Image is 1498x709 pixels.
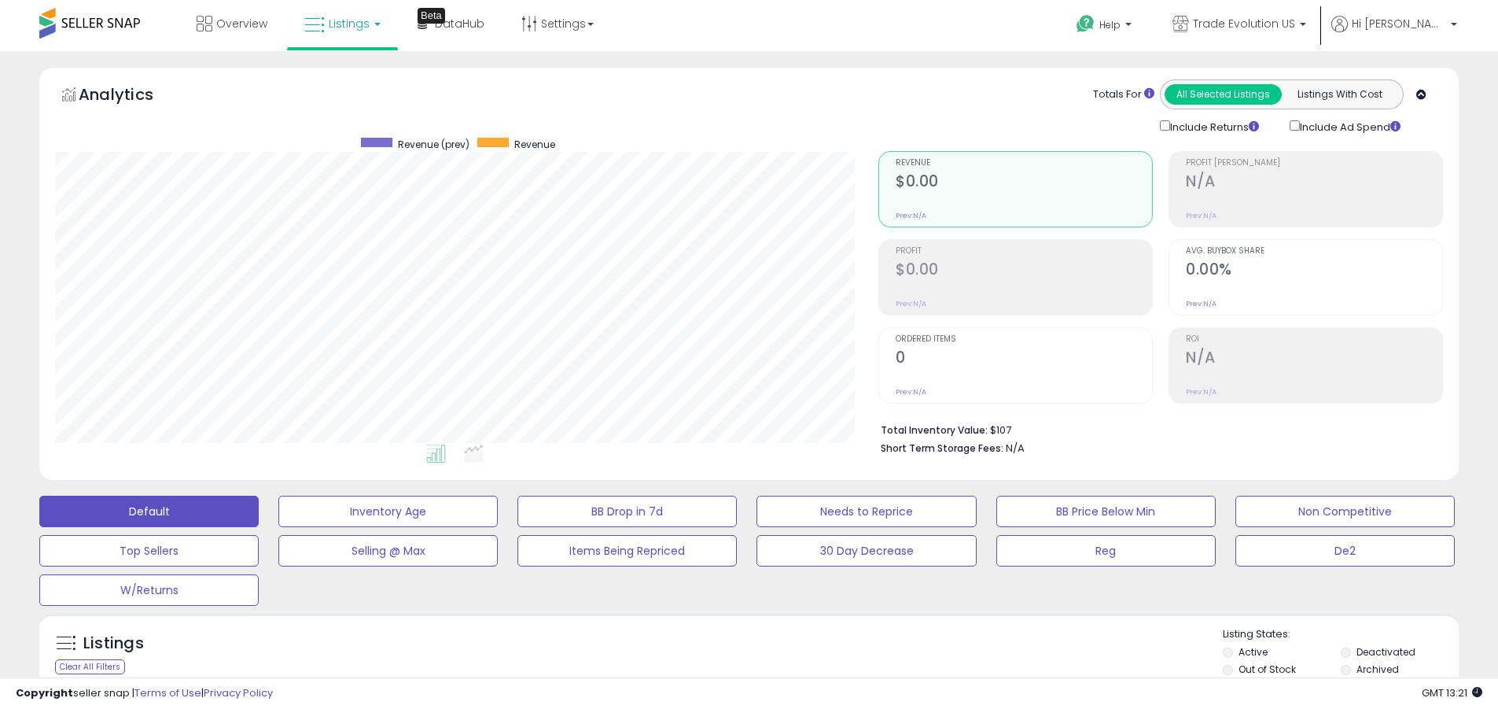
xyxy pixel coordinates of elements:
[756,496,976,527] button: Needs to Reprice
[329,16,370,31] span: Listings
[1076,14,1095,34] i: Get Help
[278,535,498,567] button: Selling @ Max
[1186,247,1442,256] span: Avg. Buybox Share
[896,247,1152,256] span: Profit
[996,496,1216,527] button: BB Price Below Min
[517,496,737,527] button: BB Drop in 7d
[1006,441,1025,456] span: N/A
[16,686,273,701] div: seller snap | |
[1356,663,1399,676] label: Archived
[896,211,926,220] small: Prev: N/A
[204,685,273,700] a: Privacy Policy
[39,535,259,567] button: Top Sellers
[896,260,1152,282] h2: $0.00
[1331,16,1457,51] a: Hi [PERSON_NAME]
[1235,535,1455,567] button: De2
[1186,299,1216,308] small: Prev: N/A
[514,138,555,151] span: Revenue
[1239,645,1268,659] label: Active
[1186,211,1216,220] small: Prev: N/A
[1422,685,1482,700] span: 2025-09-15 13:21 GMT
[881,419,1431,438] li: $107
[896,335,1152,344] span: Ordered Items
[79,83,184,109] h5: Analytics
[1186,335,1442,344] span: ROI
[1099,18,1121,31] span: Help
[83,633,144,655] h5: Listings
[1223,627,1459,642] p: Listing States:
[278,496,498,527] button: Inventory Age
[756,535,976,567] button: 30 Day Decrease
[1356,645,1415,659] label: Deactivated
[881,441,1003,455] b: Short Term Storage Fees:
[896,349,1152,370] h2: 0
[398,138,469,151] span: Revenue (prev)
[1093,87,1154,102] div: Totals For
[1281,84,1398,105] button: Listings With Cost
[896,159,1152,168] span: Revenue
[1239,663,1296,676] label: Out of Stock
[996,535,1216,567] button: Reg
[1186,260,1442,282] h2: 0.00%
[1235,496,1455,527] button: Non Competitive
[1186,159,1442,168] span: Profit [PERSON_NAME]
[881,423,988,437] b: Total Inventory Value:
[896,299,926,308] small: Prev: N/A
[896,172,1152,194] h2: $0.00
[418,8,445,24] div: Tooltip anchor
[134,685,201,700] a: Terms of Use
[1278,117,1426,135] div: Include Ad Spend
[1186,349,1442,370] h2: N/A
[1165,84,1282,105] button: All Selected Listings
[435,16,484,31] span: DataHub
[1064,2,1147,51] a: Help
[1186,387,1216,397] small: Prev: N/A
[16,685,73,700] strong: Copyright
[1193,16,1295,31] span: Trade Evolution US
[1148,117,1278,135] div: Include Returns
[1352,16,1446,31] span: Hi [PERSON_NAME]
[55,659,125,674] div: Clear All Filters
[39,574,259,606] button: W/Returns
[216,16,267,31] span: Overview
[896,387,926,397] small: Prev: N/A
[1186,172,1442,194] h2: N/A
[517,535,737,567] button: Items Being Repriced
[39,496,259,527] button: Default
